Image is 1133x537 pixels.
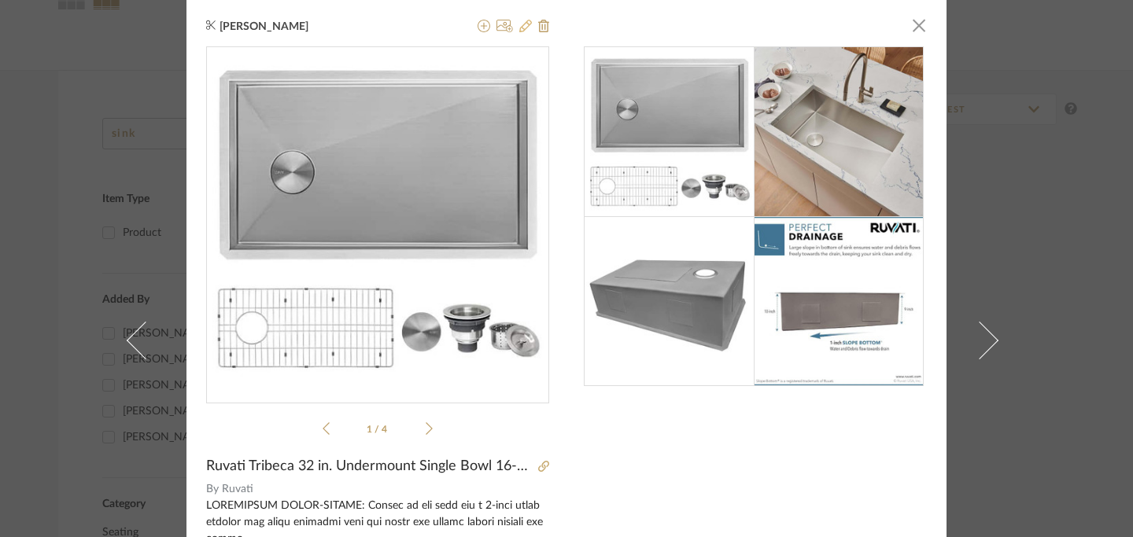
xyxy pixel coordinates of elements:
span: Ruvati Tribeca 32 in. Undermount Single Bowl 16-Gauge Stainless Steel Kitchen Sink with Slope Bot... [206,458,533,475]
div: 0 [207,47,548,390]
span: 1 [367,425,375,434]
span: / [375,425,382,434]
span: Ruvati [222,481,550,498]
span: 4 [382,425,389,434]
img: 6bc92a7f-b7d0-44e0-b85d-8bd9b7363b48_436x436.jpg [206,47,549,390]
img: 160247f6-641c-4602-ac34-67c34af76396_216x216.jpg [754,216,924,386]
span: [PERSON_NAME] [220,20,333,34]
button: Close [903,9,935,41]
img: abdea440-5e4c-4efc-8404-95b716bb2f88_216x216.jpg [754,47,924,217]
span: By [206,481,219,498]
img: 6bc92a7f-b7d0-44e0-b85d-8bd9b7363b48_216x216.jpg [585,47,755,217]
img: 96864480-7cc1-4a26-864f-0d43aaa482e8_216x216.jpg [585,216,755,386]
